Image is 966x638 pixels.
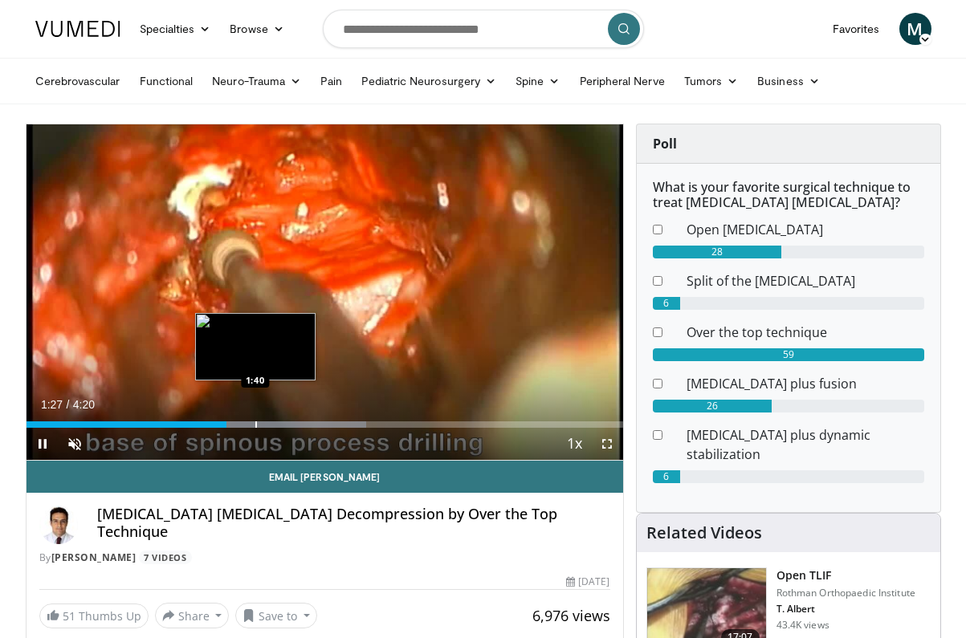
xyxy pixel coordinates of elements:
strong: Poll [653,135,677,152]
a: Cerebrovascular [26,65,130,97]
h6: What is your favorite surgical technique to treat [MEDICAL_DATA] [MEDICAL_DATA]? [653,180,924,210]
dd: Over the top technique [675,323,936,342]
button: Pause [26,428,59,460]
a: 51 Thumbs Up [39,603,149,628]
video-js: Video Player [26,124,623,461]
img: Avatar [39,506,78,544]
button: Share [155,603,230,628]
button: Save to [235,603,317,628]
a: [PERSON_NAME] [51,551,137,564]
a: Email [PERSON_NAME] [26,461,623,493]
a: Pediatric Neurosurgery [352,65,506,97]
p: 43.4K views [776,619,829,632]
a: Pain [311,65,352,97]
p: T. Albert [776,603,915,616]
div: 59 [653,348,924,361]
input: Search topics, interventions [323,10,644,48]
span: / [67,398,70,411]
div: 26 [653,400,772,412]
h4: Related Videos [646,523,762,543]
a: Tumors [675,65,748,97]
a: 7 Videos [139,551,192,564]
dd: [MEDICAL_DATA] plus fusion [675,374,936,393]
h4: [MEDICAL_DATA] [MEDICAL_DATA] Decompression by Over the Top Technique [97,506,610,540]
a: Spine [506,65,569,97]
a: Business [748,65,829,97]
button: Unmute [59,428,91,460]
img: VuMedi Logo [35,21,120,37]
div: 6 [653,297,680,310]
span: 4:20 [73,398,95,411]
div: By [39,551,610,565]
div: 28 [653,246,781,258]
a: Specialties [130,13,221,45]
span: 6,976 views [532,606,610,625]
span: 1:27 [41,398,63,411]
span: 51 [63,608,75,624]
a: Browse [220,13,294,45]
a: Favorites [823,13,890,45]
a: M [899,13,931,45]
button: Playback Rate [559,428,591,460]
h3: Open TLIF [776,567,915,583]
button: Fullscreen [591,428,623,460]
a: Functional [130,65,203,97]
a: Peripheral Nerve [570,65,675,97]
dd: Open [MEDICAL_DATA] [675,220,936,239]
a: Neuro-Trauma [202,65,311,97]
div: 6 [653,470,680,483]
dd: [MEDICAL_DATA] plus dynamic stabilization [675,425,936,464]
div: Progress Bar [26,421,623,428]
div: [DATE] [566,575,609,589]
dd: Split of the [MEDICAL_DATA] [675,271,936,291]
p: Rothman Orthopaedic Institute [776,587,915,599]
img: image.jpeg [195,313,316,380]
